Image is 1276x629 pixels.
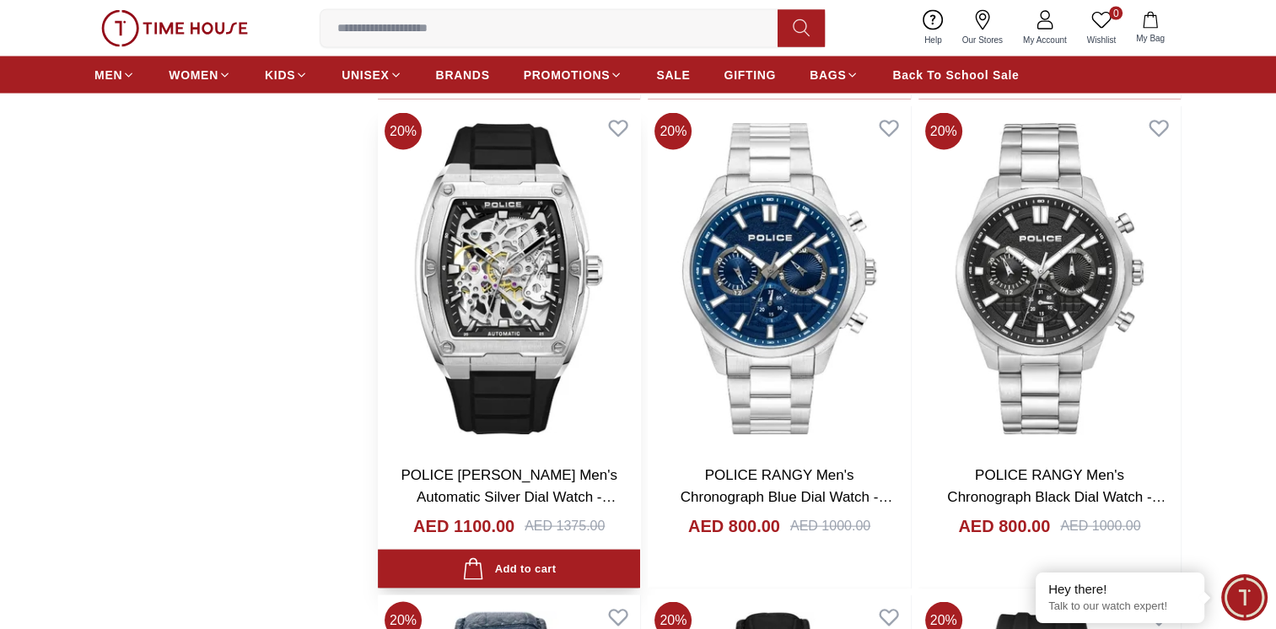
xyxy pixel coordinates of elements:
[918,106,1181,452] img: POLICE RANGY Men's Chronograph Black Dial Watch - PEWJK0021001
[810,67,846,83] span: BAGS
[94,60,135,90] a: MEN
[914,7,952,50] a: Help
[462,558,556,581] div: Add to cart
[654,113,692,150] span: 20 %
[790,516,870,536] div: AED 1000.00
[1060,516,1140,536] div: AED 1000.00
[524,60,623,90] a: PROMOTIONS
[956,34,1009,46] span: Our Stores
[688,514,780,538] h4: AED 800.00
[436,67,490,83] span: BRANDS
[169,67,218,83] span: WOMEN
[952,7,1013,50] a: Our Stores
[892,67,1019,83] span: Back To School Sale
[1129,32,1171,45] span: My Bag
[656,60,690,90] a: SALE
[724,60,776,90] a: GIFTING
[1016,34,1074,46] span: My Account
[648,106,910,452] img: POLICE RANGY Men's Chronograph Blue Dial Watch - PEWJK0021004
[265,60,308,90] a: KIDS
[1109,7,1123,20] span: 0
[1080,34,1123,46] span: Wishlist
[1048,581,1192,598] div: Hey there!
[681,467,893,526] a: POLICE RANGY Men's Chronograph Blue Dial Watch - PEWJK0021004
[385,113,422,150] span: 20 %
[947,467,1166,526] a: POLICE RANGY Men's Chronograph Black Dial Watch - PEWJK0021001
[342,67,389,83] span: UNISEX
[525,516,605,536] div: AED 1375.00
[101,10,248,47] img: ...
[892,60,1019,90] a: Back To School Sale
[656,67,690,83] span: SALE
[958,514,1050,538] h4: AED 800.00
[342,60,401,90] a: UNISEX
[1126,8,1175,48] button: My Bag
[401,467,616,526] a: POLICE [PERSON_NAME] Men's Automatic Silver Dial Watch - PEWJR0005902
[169,60,231,90] a: WOMEN
[413,514,514,538] h4: AED 1100.00
[94,67,122,83] span: MEN
[1048,599,1192,614] p: Talk to our watch expert!
[524,67,611,83] span: PROMOTIONS
[724,67,776,83] span: GIFTING
[1077,7,1126,50] a: 0Wishlist
[918,34,949,46] span: Help
[265,67,295,83] span: KIDS
[378,550,640,589] button: Add to cart
[378,106,640,452] img: POLICE SKELETOR Men's Automatic Silver Dial Watch - PEWJR0005902
[925,113,962,150] span: 20 %
[810,60,859,90] a: BAGS
[1221,574,1268,621] div: Chat Widget
[436,60,490,90] a: BRANDS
